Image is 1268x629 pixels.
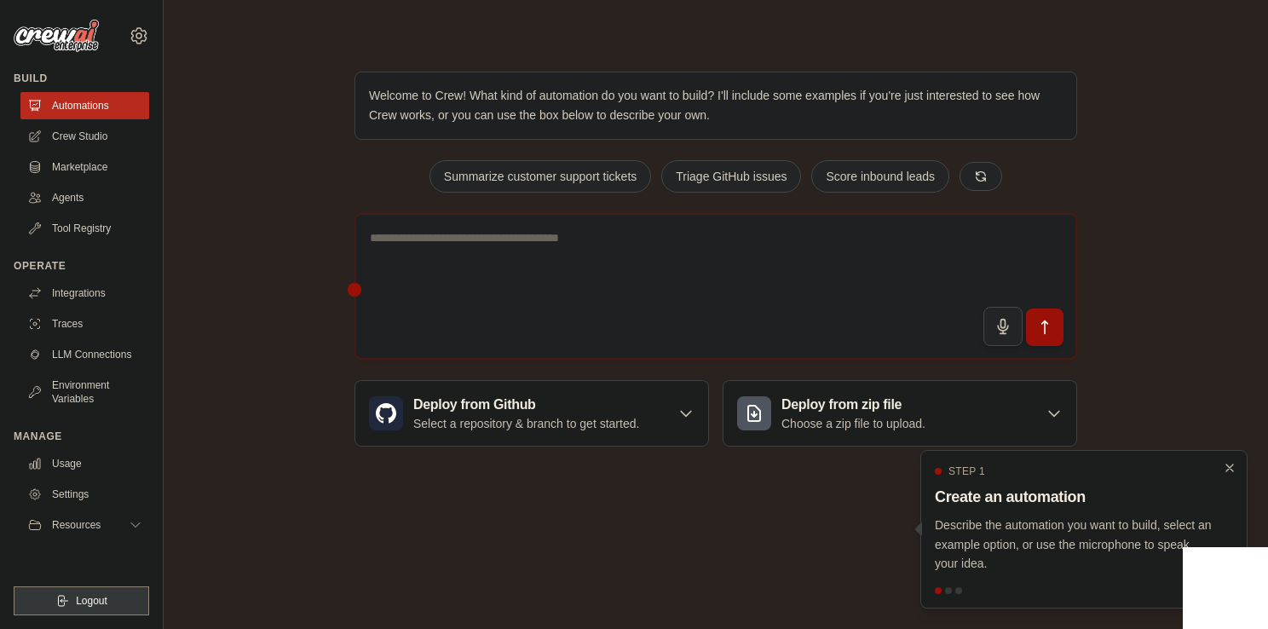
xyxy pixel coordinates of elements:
[20,215,149,242] a: Tool Registry
[369,86,1063,125] p: Welcome to Crew! What kind of automation do you want to build? I'll include some examples if you'...
[20,341,149,368] a: LLM Connections
[20,123,149,150] a: Crew Studio
[20,153,149,181] a: Marketplace
[413,395,639,415] h3: Deploy from Github
[20,481,149,508] a: Settings
[20,92,149,119] a: Automations
[1223,461,1236,475] button: Close walkthrough
[14,20,99,52] img: Logo
[429,160,651,193] button: Summarize customer support tickets
[14,430,149,443] div: Manage
[14,259,149,273] div: Operate
[935,516,1213,574] p: Describe the automation you want to build, select an example option, or use the microphone to spe...
[20,511,149,539] button: Resources
[948,465,985,478] span: Step 1
[20,310,149,338] a: Traces
[1183,547,1268,629] iframe: Chat Widget
[935,485,1213,509] h3: Create an automation
[76,594,107,608] span: Logout
[20,372,149,413] a: Environment Variables
[661,160,801,193] button: Triage GitHub issues
[20,184,149,211] a: Agents
[52,518,101,532] span: Resources
[811,160,949,193] button: Score inbound leads
[413,415,639,432] p: Select a repository & branch to get started.
[781,395,925,415] h3: Deploy from zip file
[781,415,925,432] p: Choose a zip file to upload.
[14,72,149,85] div: Build
[20,450,149,477] a: Usage
[14,586,149,615] button: Logout
[20,280,149,307] a: Integrations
